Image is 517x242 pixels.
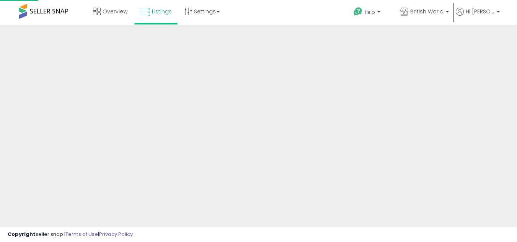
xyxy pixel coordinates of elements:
strong: Copyright [8,231,36,238]
a: Help [347,1,393,25]
i: Get Help [353,7,363,16]
div: seller snap | | [8,231,133,238]
a: Hi [PERSON_NAME] [456,8,500,25]
span: Hi [PERSON_NAME] [466,8,494,15]
span: Help [365,9,375,15]
a: Privacy Policy [99,231,133,238]
span: Listings [152,8,172,15]
a: Terms of Use [65,231,98,238]
span: Overview [103,8,127,15]
span: British World [410,8,444,15]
